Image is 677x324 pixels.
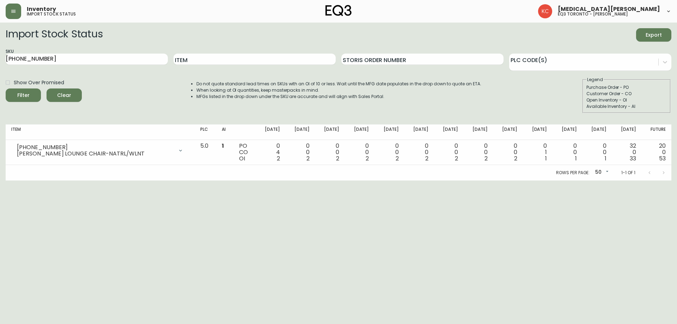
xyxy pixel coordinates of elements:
[291,143,310,162] div: 0 0
[647,143,666,162] div: 20 0
[636,28,671,42] button: Export
[538,4,552,18] img: 6487344ffbf0e7f3b216948508909409
[621,170,635,176] p: 1-1 of 1
[14,79,64,86] span: Show Over Promised
[195,140,216,165] td: 5.0
[239,154,245,163] span: OI
[345,124,374,140] th: [DATE]
[469,143,488,162] div: 0 0
[6,124,195,140] th: Item
[499,143,517,162] div: 0 0
[366,154,369,163] span: 2
[642,124,671,140] th: Future
[11,143,189,158] div: [PHONE_NUMBER][PERSON_NAME] LOUNGE CHAIR-NATRL/WLNT
[484,154,488,163] span: 2
[618,143,636,162] div: 32 0
[586,97,667,103] div: Open Inventory - OI
[325,5,352,16] img: logo
[374,124,404,140] th: [DATE]
[195,124,216,140] th: PLC
[315,124,345,140] th: [DATE]
[592,167,610,178] div: 50
[350,143,369,162] div: 0 0
[380,143,398,162] div: 0 0
[286,124,315,140] th: [DATE]
[605,154,606,163] span: 1
[545,154,547,163] span: 1
[586,91,667,97] div: Customer Order - CO
[239,143,250,162] div: PO CO
[196,87,481,93] li: When looking at OI quantities, keep masterpacks in mind.
[222,142,224,150] span: 1
[17,144,173,151] div: [PHONE_NUMBER]
[277,154,280,163] span: 2
[404,124,434,140] th: [DATE]
[47,88,82,102] button: Clear
[440,143,458,162] div: 0 0
[455,154,458,163] span: 2
[306,154,310,163] span: 2
[642,31,666,39] span: Export
[582,124,612,140] th: [DATE]
[493,124,523,140] th: [DATE]
[6,28,103,42] h2: Import Stock Status
[321,143,339,162] div: 0 0
[196,93,481,100] li: MFGs listed in the drop down under the SKU are accurate and will align with Sales Portal.
[558,6,660,12] span: [MEDICAL_DATA][PERSON_NAME]
[216,124,233,140] th: AI
[262,143,280,162] div: 0 4
[586,84,667,91] div: Purchase Order - PO
[17,151,173,157] div: [PERSON_NAME] LOUNGE CHAIR-NATRL/WLNT
[52,91,76,100] span: Clear
[396,154,399,163] span: 2
[434,124,464,140] th: [DATE]
[588,143,606,162] div: 0 0
[612,124,642,140] th: [DATE]
[558,143,577,162] div: 0 0
[6,88,41,102] button: Filter
[575,154,577,163] span: 1
[586,103,667,110] div: Available Inventory - AI
[523,124,553,140] th: [DATE]
[558,12,628,16] h5: eq3 toronto - [PERSON_NAME]
[514,154,517,163] span: 2
[27,12,76,16] h5: import stock status
[196,81,481,87] li: Do not quote standard lead times on SKUs with an OI of 10 or less. Wait until the MFG date popula...
[659,154,666,163] span: 53
[410,143,428,162] div: 0 0
[27,6,56,12] span: Inventory
[425,154,428,163] span: 2
[556,170,590,176] p: Rows per page:
[256,124,286,140] th: [DATE]
[553,124,582,140] th: [DATE]
[630,154,636,163] span: 33
[464,124,493,140] th: [DATE]
[586,77,604,83] legend: Legend
[529,143,547,162] div: 0 1
[336,154,339,163] span: 2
